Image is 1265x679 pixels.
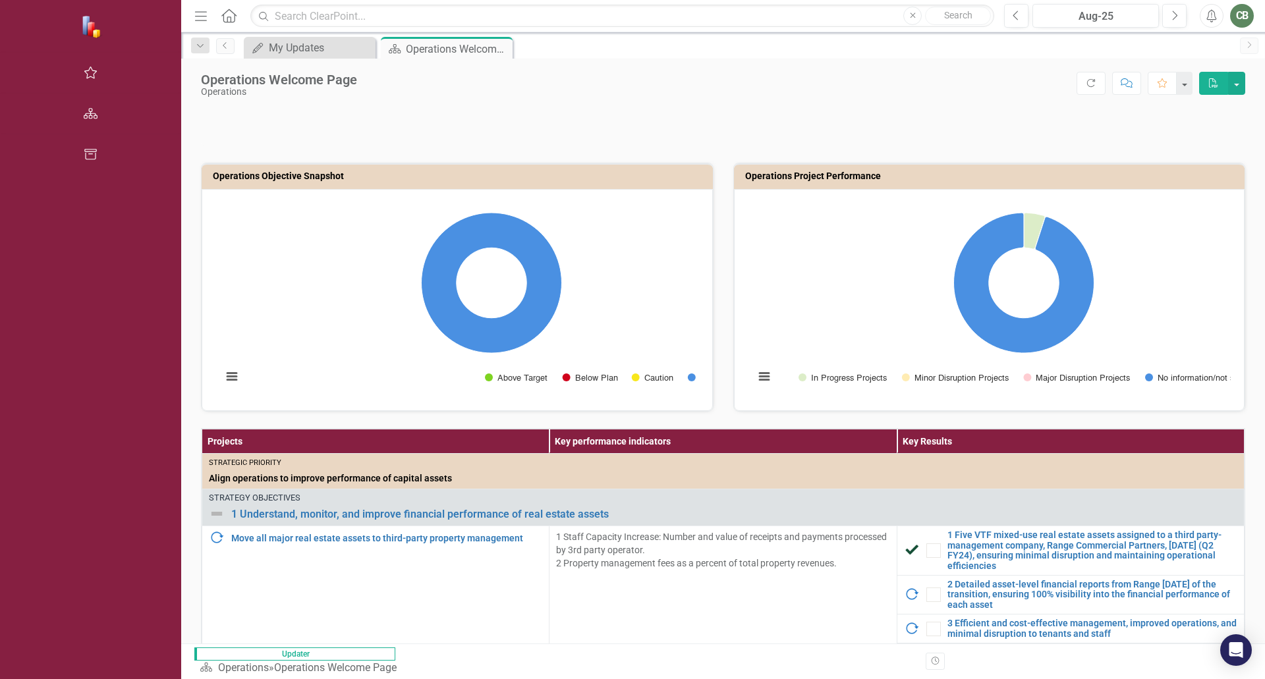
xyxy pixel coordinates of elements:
a: 1 Five VTF mixed-use real estate assets assigned to a third party-management company, Range Comme... [947,530,1237,571]
span: Align operations to improve performance of capital assets [209,472,1237,485]
div: Aug-25 [1037,9,1154,24]
a: 3 Efficient and cost-effective management, improved operations, and minimal disruption to tenants... [947,618,1237,639]
path: No information/not started Projects, 19. [953,213,1094,353]
button: Show Major Disruption Projects [1023,373,1131,383]
button: Aug-25 [1032,4,1159,28]
h3: Operations Objective Snapshot [213,171,706,181]
div: Chart. Highcharts interactive chart. [748,200,1231,397]
div: Strategic Priority [209,458,1237,468]
a: Move all major real estate assets to third-party property management [231,533,542,543]
td: Double-Click to Edit Right Click for Context Menu [202,489,1245,526]
a: My Updates [247,40,372,56]
span: Search [944,10,972,20]
button: Search [925,7,991,25]
img: In Progress [904,587,920,603]
button: Show Below Plan [563,373,617,383]
button: Show In Progress Projects [799,373,887,383]
td: Double-Click to Edit Right Click for Context Menu [897,643,1244,672]
a: 2 Detailed asset-level financial reports from Range [DATE] of the transition, ensuring 100% visib... [947,580,1237,610]
svg: Interactive chart [215,200,768,397]
td: Double-Click to Edit Right Click for Context Menu [897,614,1244,643]
div: » [200,661,402,676]
path: No Information, 4. [421,213,561,353]
div: Operations Welcome Page [406,41,509,57]
img: ClearPoint Strategy [80,14,103,38]
img: In Progress [209,530,225,546]
div: Chart. Highcharts interactive chart. [215,200,699,397]
a: Operations [218,661,269,674]
p: 1 Staff Capacity Increase: Number and value of receipts and payments processed by 3rd party opera... [556,530,889,570]
div: Operations [201,87,357,97]
td: Double-Click to Edit Right Click for Context Menu [897,576,1244,614]
button: CB [1230,4,1254,28]
img: In Progress [904,621,920,637]
h3: Operations Project Performance [745,171,1239,181]
div: My Updates [269,40,372,56]
img: Not Defined [209,506,225,522]
button: Show No Information [688,373,756,383]
path: In Progress Projects, 1. [1023,213,1044,249]
button: Show Caution [632,373,673,383]
div: Strategy Objectives [209,493,1237,502]
div: Operations Welcome Page [274,661,397,674]
td: Double-Click to Edit Right Click for Context Menu [202,526,549,672]
div: Open Intercom Messenger [1220,634,1252,666]
div: Operations Welcome Page [201,72,357,87]
td: Double-Click to Edit Right Click for Context Menu [897,526,1244,576]
button: View chart menu, Chart [223,367,241,386]
path: Major Disruption Projects, 0. [1034,217,1045,250]
img: Completed [904,543,920,558]
button: Show Above Target [485,373,548,383]
button: View chart menu, Chart [755,367,773,386]
a: 1 Understand, monitor, and improve financial performance of real estate assets [231,508,1237,520]
input: Search ClearPoint... [250,5,994,28]
button: Show Minor Disruption Projects [902,373,1009,383]
span: Updater [194,647,395,661]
